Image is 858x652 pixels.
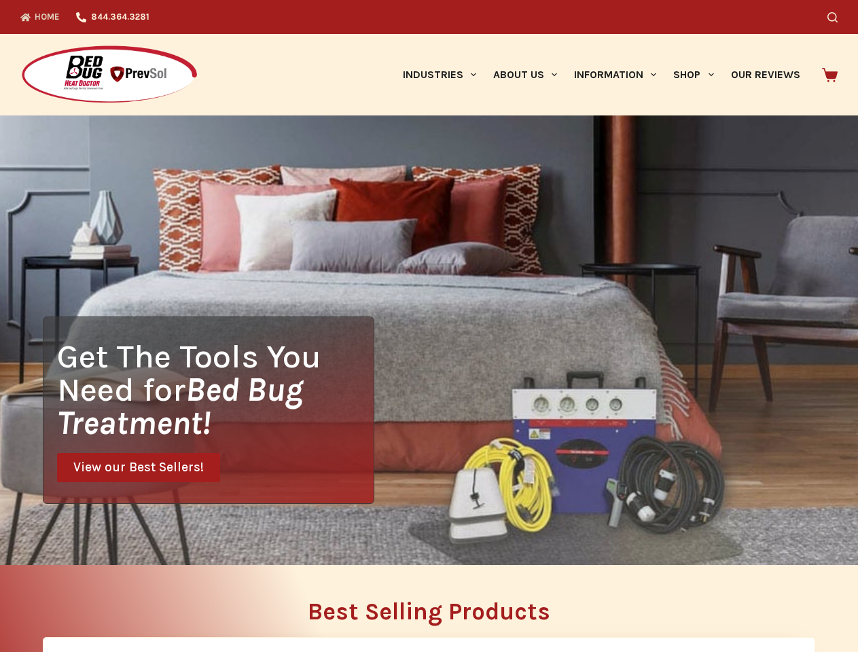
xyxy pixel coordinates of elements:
nav: Primary [394,34,808,115]
i: Bed Bug Treatment! [57,370,303,442]
h2: Best Selling Products [43,600,815,623]
a: Industries [394,34,484,115]
img: Prevsol/Bed Bug Heat Doctor [20,45,198,105]
a: Shop [665,34,722,115]
button: Search [827,12,838,22]
a: Information [566,34,665,115]
h1: Get The Tools You Need for [57,340,374,439]
a: Our Reviews [722,34,808,115]
a: About Us [484,34,565,115]
span: View our Best Sellers! [73,461,204,474]
a: View our Best Sellers! [57,453,220,482]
